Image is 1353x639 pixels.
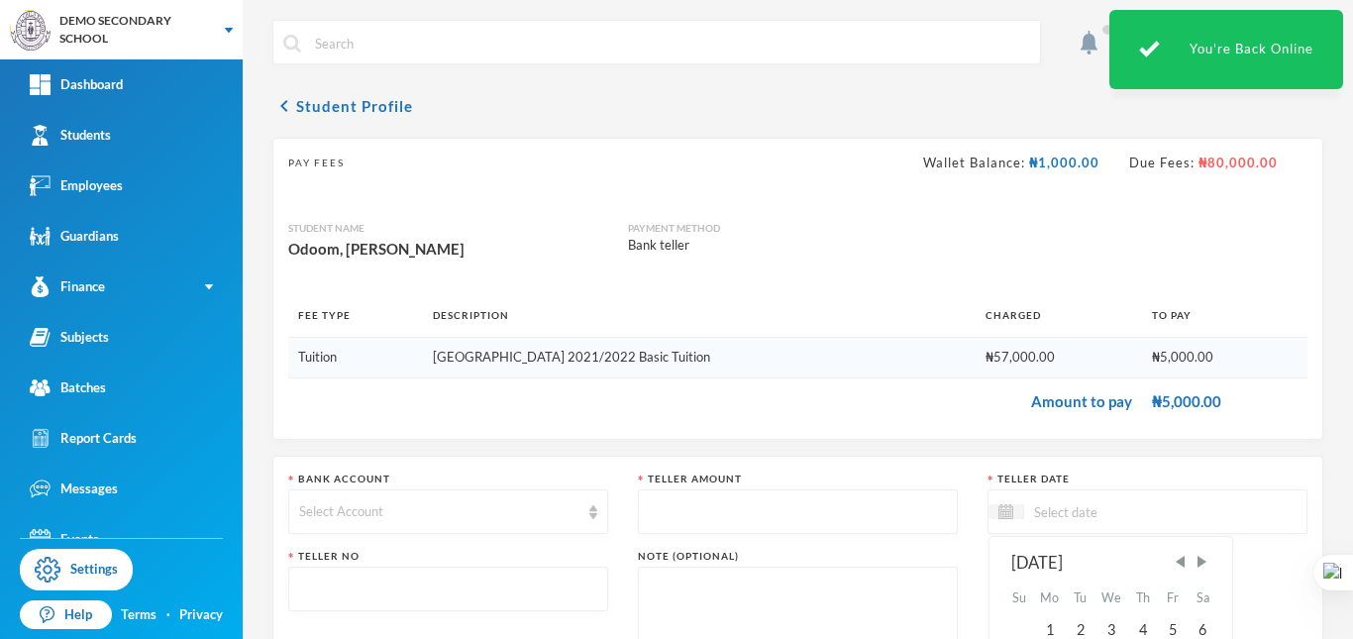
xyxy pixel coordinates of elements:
div: Batches [30,377,106,398]
i: chevron_left [272,94,296,118]
div: Students [30,125,111,146]
input: Select date [1024,500,1191,523]
div: Teller Date [988,472,1307,486]
td: Tuition [288,338,423,378]
div: Guardians [30,226,119,247]
span: ₦1,000.00 [1025,155,1099,170]
div: Due Fees: [1129,154,1278,173]
div: Finance [30,276,105,297]
abbr: Monday [1040,590,1059,605]
div: Teller Amount [638,472,958,486]
input: Search [313,21,1030,65]
div: [DATE] [1011,551,1211,576]
div: Teller No [288,549,608,564]
div: Events [30,529,99,550]
div: Wallet Balance: [923,154,1099,173]
a: Terms [121,605,156,625]
td: ₦5,000.00 [1142,338,1308,378]
abbr: Tuesday [1074,590,1087,605]
a: Help [20,600,112,630]
span: Next Month [1193,553,1210,571]
div: Student Name [288,221,628,236]
div: Report Cards [30,428,137,449]
div: Note (optional) [638,549,958,564]
div: Subjects [30,327,109,348]
span: ₦80,000.00 [1195,155,1278,170]
span: Pay Fees [288,156,344,170]
td: ₦5,000.00 [1142,377,1308,424]
abbr: Sunday [1012,590,1026,605]
a: Settings [20,549,133,590]
div: Odoom, [PERSON_NAME] [288,236,628,262]
td: [GEOGRAPHIC_DATA] 2021/2022 Basic Tuition [423,338,976,378]
img: logo [11,11,51,51]
th: Fee Type [288,293,423,338]
div: Employees [30,175,123,196]
span: Previous Month [1172,553,1190,571]
div: You're Back Online [1109,10,1343,89]
div: Select Account [299,502,579,522]
th: To Pay [1142,293,1308,338]
div: Bank Account [288,472,608,486]
th: Description [423,293,976,338]
div: Bank teller [628,236,883,256]
div: Messages [30,479,118,499]
div: Dashboard [30,74,123,95]
abbr: Thursday [1136,590,1150,605]
img: search [283,35,301,53]
abbr: Saturday [1197,590,1209,605]
abbr: Wednesday [1101,590,1121,605]
div: Payment Method [628,221,883,236]
div: DEMO SECONDARY SCHOOL [59,12,205,48]
a: Privacy [179,605,223,625]
th: Charged [976,293,1141,338]
div: · [166,605,170,625]
button: chevron_leftStudent Profile [272,94,413,118]
td: Amount to pay [288,377,1142,424]
td: ₦57,000.00 [976,338,1141,378]
abbr: Friday [1167,590,1179,605]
